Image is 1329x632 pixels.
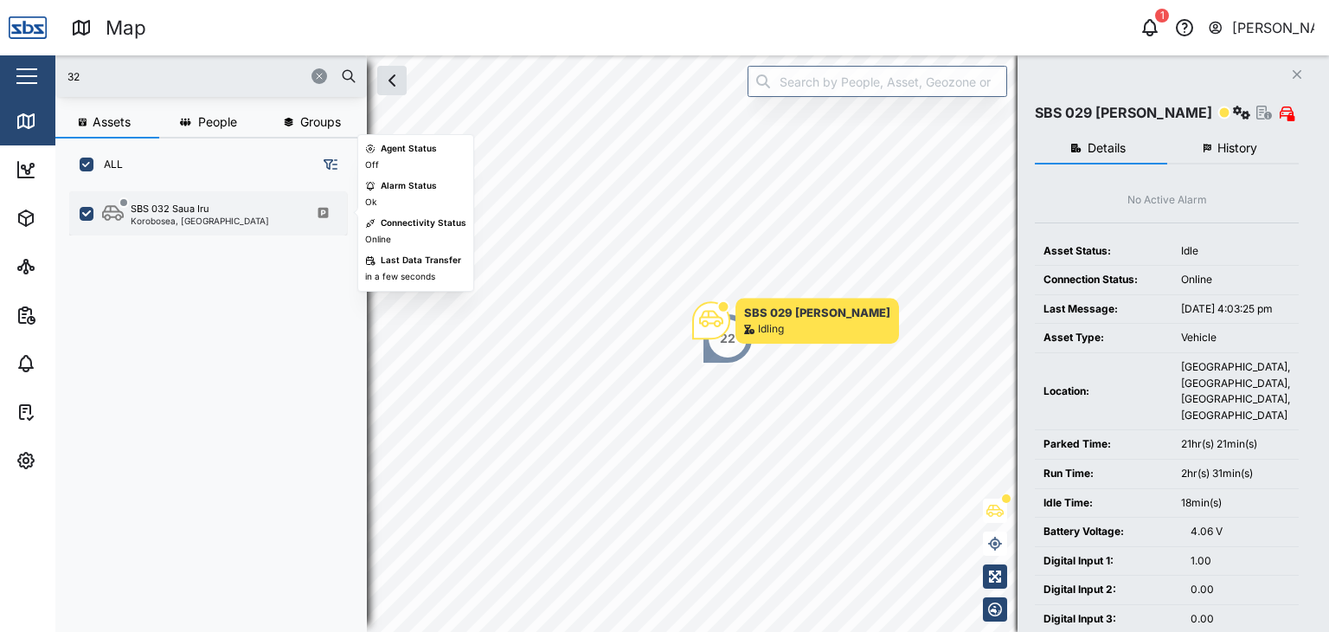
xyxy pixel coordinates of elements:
div: [DATE] 4:03:25 pm [1181,301,1290,318]
span: Details [1088,142,1126,154]
div: Last Data Transfer [381,254,461,268]
div: Settings [45,451,106,470]
span: People [198,116,237,128]
div: Alarms [45,354,99,373]
div: 18min(s) [1181,495,1290,512]
div: SBS 032 Saua Iru [131,202,209,216]
div: Reports [45,306,104,325]
div: in a few seconds [365,270,435,284]
div: Agent Status [381,142,437,156]
div: Digital Input 1: [1043,553,1173,570]
div: [GEOGRAPHIC_DATA], [GEOGRAPHIC_DATA], [GEOGRAPHIC_DATA], [GEOGRAPHIC_DATA] [1181,359,1290,423]
div: Online [365,233,391,247]
div: Digital Input 3: [1043,611,1173,628]
button: [PERSON_NAME] [1207,16,1315,40]
div: Sites [45,257,87,276]
label: ALL [93,158,123,171]
div: Ok [365,196,376,210]
div: 0.00 [1191,611,1290,628]
span: Groups [300,116,341,128]
div: Digital Input 2: [1043,582,1173,598]
div: Alarm Status [381,179,437,193]
div: 2hr(s) 31min(s) [1181,466,1290,482]
div: No Active Alarm [1127,192,1207,209]
div: Asset Status: [1043,243,1164,260]
div: 4.06 V [1191,524,1290,540]
div: Connection Status: [1043,272,1164,288]
div: Vehicle [1181,330,1290,346]
span: Assets [93,116,131,128]
div: Tasks [45,403,93,422]
div: Last Message: [1043,301,1164,318]
div: Map [45,112,84,131]
div: Location: [1043,384,1164,400]
div: 1 [1155,9,1169,23]
span: History [1217,142,1257,154]
canvas: Map [55,55,1329,632]
div: Assets [45,209,99,228]
div: 0.00 [1191,582,1290,598]
div: Battery Voltage: [1043,524,1173,540]
div: SBS 029 [PERSON_NAME] [744,304,890,321]
input: Search by People, Asset, Geozone or Place [748,66,1007,97]
div: Idling [758,321,784,338]
div: Connectivity Status [381,216,466,230]
div: Korobosea, [GEOGRAPHIC_DATA] [131,216,269,225]
div: Online [1181,272,1290,288]
div: 1.00 [1191,553,1290,570]
div: Map [106,13,146,43]
div: Run Time: [1043,466,1164,482]
div: Parked Time: [1043,436,1164,453]
input: Search assets or drivers [66,63,356,89]
div: 21hr(s) 21min(s) [1181,436,1290,453]
div: Off [365,158,379,172]
img: Main Logo [9,9,47,47]
div: Map marker [692,298,899,344]
div: SBS 029 [PERSON_NAME] [1035,102,1212,124]
div: grid [69,185,366,618]
div: [PERSON_NAME] [1232,17,1315,39]
div: Idle [1181,243,1290,260]
div: Asset Type: [1043,330,1164,346]
div: Idle Time: [1043,495,1164,512]
div: Dashboard [45,160,123,179]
